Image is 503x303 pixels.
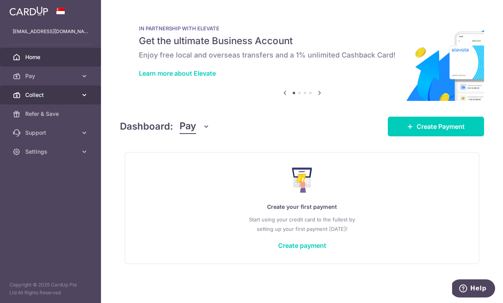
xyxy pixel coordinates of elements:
span: Refer & Save [25,110,77,118]
span: Support [25,129,77,137]
span: Settings [25,148,77,156]
img: Make Payment [292,167,312,193]
span: Home [25,53,77,61]
a: Create Payment [388,117,484,136]
p: Start using your credit card to the fullest by setting up your first payment [DATE]! [141,215,463,234]
p: IN PARTNERSHIP WITH ELEVATE [139,25,465,32]
span: Pay [180,119,196,134]
h6: Enjoy free local and overseas transfers and a 1% unlimited Cashback Card! [139,50,465,60]
iframe: Opens a widget where you can find more information [452,279,495,299]
span: Collect [25,91,77,99]
p: Create your first payment [141,202,463,212]
a: Learn more about Elevate [139,69,216,77]
span: Pay [25,72,77,80]
h4: Dashboard: [120,119,173,134]
img: Renovation banner [120,13,484,101]
a: Create payment [278,242,326,249]
h5: Get the ultimate Business Account [139,35,465,47]
button: Pay [180,119,210,134]
p: [EMAIL_ADDRESS][DOMAIN_NAME] [13,28,88,35]
span: Create Payment [417,122,465,131]
img: CardUp [9,6,48,16]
